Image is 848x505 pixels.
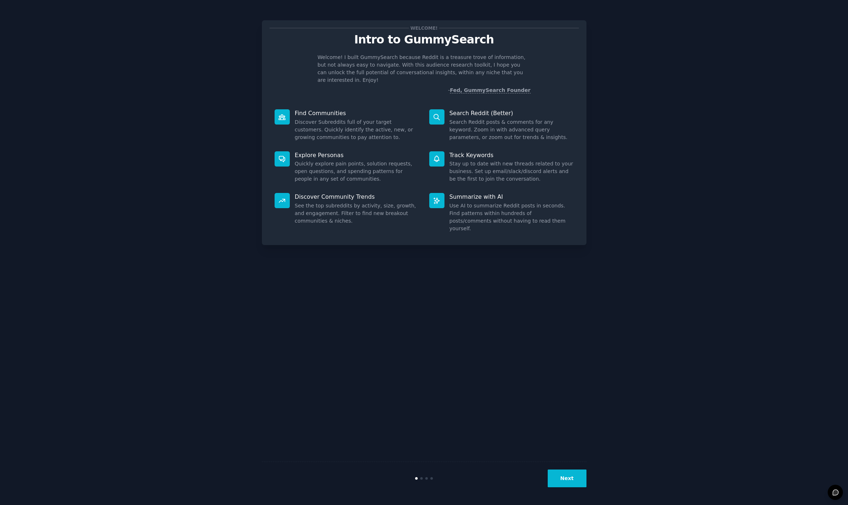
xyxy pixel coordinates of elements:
[450,118,574,141] dd: Search Reddit posts & comments for any keyword. Zoom in with advanced query parameters, or zoom o...
[318,54,531,84] p: Welcome! I built GummySearch because Reddit is a treasure trove of information, but not always ea...
[295,193,419,201] p: Discover Community Trends
[450,109,574,117] p: Search Reddit (Better)
[450,87,531,93] a: Fed, GummySearch Founder
[295,118,419,141] dd: Discover Subreddits full of your target customers. Quickly identify the active, new, or growing c...
[450,193,574,201] p: Summarize with AI
[450,160,574,183] dd: Stay up to date with new threads related to your business. Set up email/slack/discord alerts and ...
[548,470,586,487] button: Next
[270,33,579,46] p: Intro to GummySearch
[409,24,439,32] span: Welcome!
[450,202,574,232] dd: Use AI to summarize Reddit posts in seconds. Find patterns within hundreds of posts/comments with...
[295,109,419,117] p: Find Communities
[448,87,531,94] div: -
[295,151,419,159] p: Explore Personas
[295,202,419,225] dd: See the top subreddits by activity, size, growth, and engagement. Filter to find new breakout com...
[450,151,574,159] p: Track Keywords
[295,160,419,183] dd: Quickly explore pain points, solution requests, open questions, and spending patterns for people ...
